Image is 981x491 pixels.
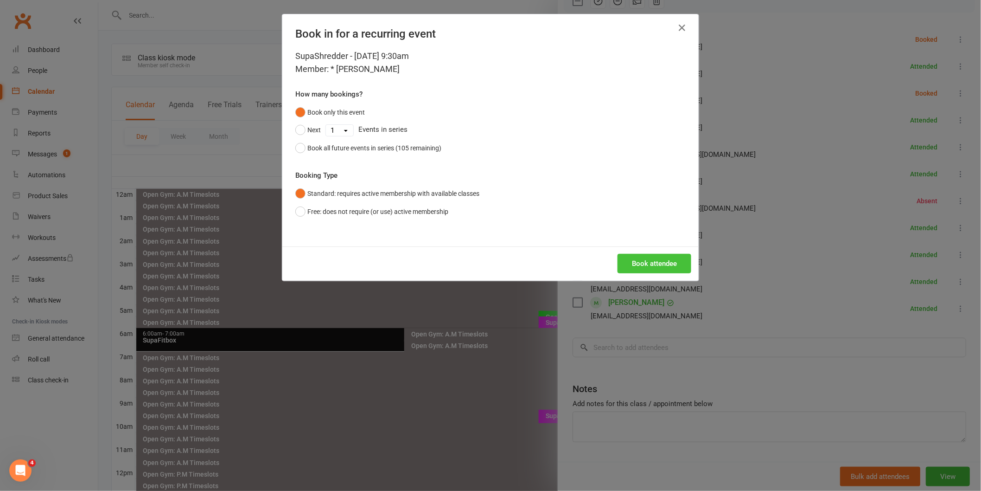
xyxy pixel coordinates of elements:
[295,103,365,121] button: Book only this event
[618,254,691,273] button: Book attendee
[295,121,321,139] button: Next
[28,459,36,467] span: 4
[295,170,338,181] label: Booking Type
[295,121,686,139] div: Events in series
[295,203,448,220] button: Free: does not require (or use) active membership
[295,139,441,157] button: Book all future events in series (105 remaining)
[307,143,441,153] div: Book all future events in series (105 remaining)
[675,20,689,35] button: Close
[9,459,32,482] iframe: Intercom live chat
[295,185,479,202] button: Standard: requires active membership with available classes
[295,50,686,76] div: SupaShredder - [DATE] 9:30am Member: * [PERSON_NAME]
[295,27,686,40] h4: Book in for a recurring event
[295,89,363,100] label: How many bookings?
